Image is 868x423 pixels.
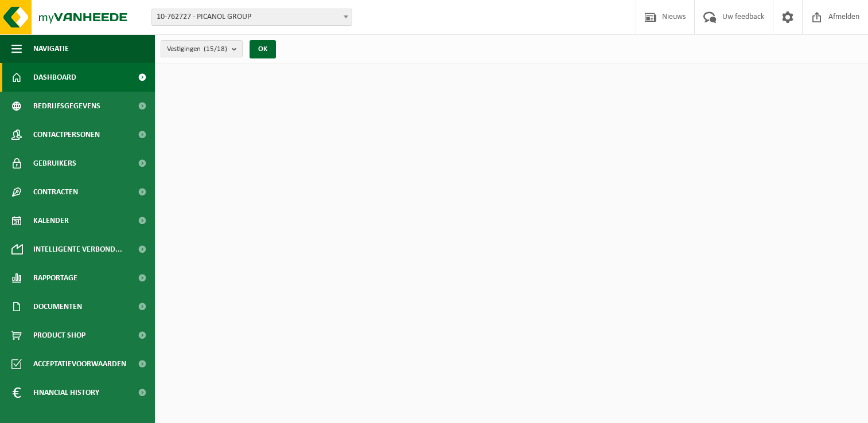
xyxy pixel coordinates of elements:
span: Bedrijfsgegevens [33,92,100,120]
span: 10-762727 - PICANOL GROUP [152,9,352,25]
count: (15/18) [204,45,227,53]
button: Vestigingen(15/18) [161,40,243,57]
span: Product Shop [33,321,85,350]
span: Documenten [33,292,82,321]
span: Financial History [33,378,99,407]
span: Intelligente verbond... [33,235,122,264]
span: Dashboard [33,63,76,92]
span: Kalender [33,206,69,235]
span: Contactpersonen [33,120,100,149]
span: Rapportage [33,264,77,292]
span: Gebruikers [33,149,76,178]
span: 10-762727 - PICANOL GROUP [151,9,352,26]
span: Navigatie [33,34,69,63]
span: Contracten [33,178,78,206]
button: OK [250,40,276,58]
span: Vestigingen [167,41,227,58]
span: Acceptatievoorwaarden [33,350,126,378]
